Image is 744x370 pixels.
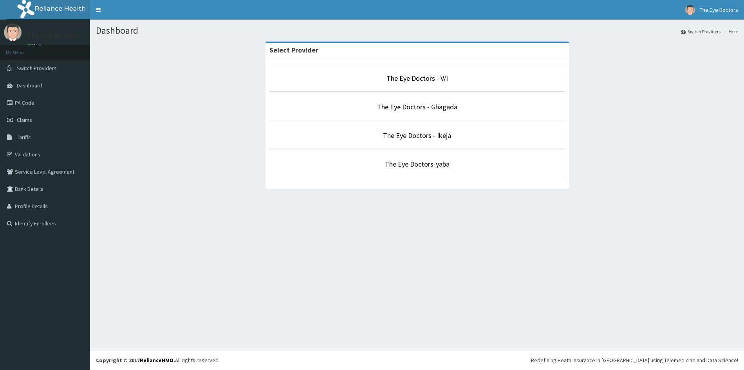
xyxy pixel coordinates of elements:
[700,6,738,13] span: The Eye Doctors
[721,28,738,35] li: Here
[685,5,695,15] img: User Image
[17,65,57,72] span: Switch Providers
[17,116,32,123] span: Claims
[17,134,31,141] span: Tariffs
[96,25,738,36] h1: Dashboard
[383,131,451,140] a: The Eye Doctors - Ikeja
[377,102,457,111] a: The Eye Doctors - Gbagada
[27,43,46,48] a: Online
[17,82,42,89] span: Dashboard
[386,74,448,83] a: The Eye Doctors - V/I
[27,32,78,39] p: The Eye Doctors
[140,357,173,364] a: RelianceHMO
[385,160,450,169] a: The Eye Doctors-yaba
[681,28,721,35] a: Switch Providers
[4,24,22,41] img: User Image
[531,356,738,364] div: Redefining Heath Insurance in [GEOGRAPHIC_DATA] using Telemedicine and Data Science!
[269,45,318,54] strong: Select Provider
[96,357,175,364] strong: Copyright © 2017 .
[90,350,744,370] footer: All rights reserved.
